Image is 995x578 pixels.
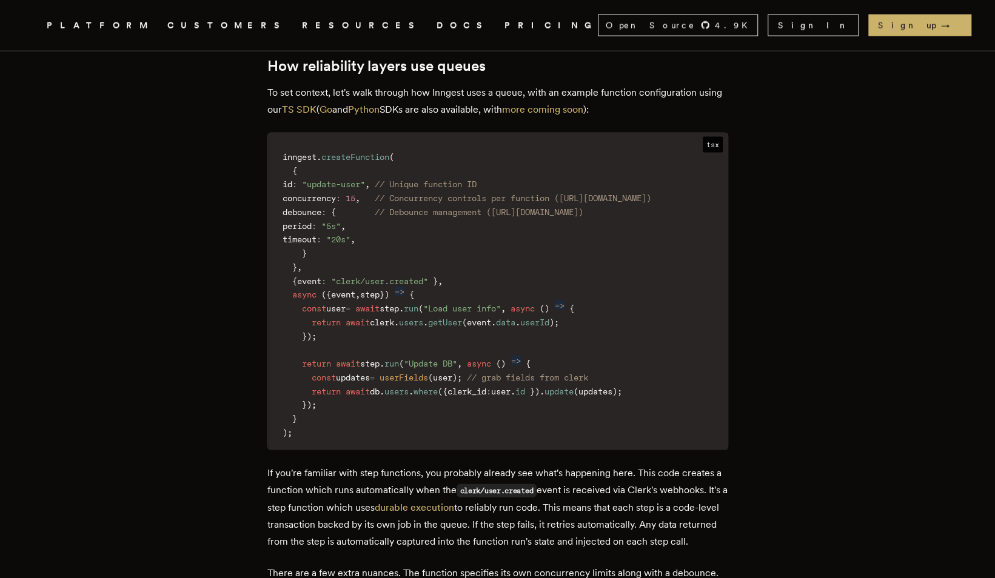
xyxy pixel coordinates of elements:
[868,15,971,36] a: Sign up
[370,373,375,382] span: =
[302,304,326,313] span: const
[438,276,443,286] span: ,
[375,207,583,217] span: // Debounce management ([URL][DOMAIN_NAME])
[423,317,428,327] span: .
[302,359,331,368] span: return
[267,58,728,75] h2: How reliability layers use queues
[312,317,341,327] span: return
[317,234,321,244] span: :
[526,359,531,368] span: {
[283,221,312,231] span: period
[297,262,302,272] span: ,
[467,373,588,382] span: // grab fields from clerk
[395,287,404,296] span: =>
[496,317,515,327] span: data
[336,193,341,203] span: :
[569,304,574,313] span: {
[346,387,370,396] span: await
[360,359,380,368] span: step
[612,387,617,396] span: )
[302,248,307,258] span: }
[302,179,365,189] span: "update-user"
[380,373,428,382] span: userFields
[346,317,370,327] span: await
[535,387,540,396] span: )
[326,304,346,313] span: user
[292,262,297,272] span: }
[703,137,723,153] span: tsx
[520,317,549,327] span: userId
[336,373,370,382] span: updates
[389,152,394,162] span: (
[375,179,477,189] span: // Unique function ID
[467,317,491,327] span: event
[341,221,346,231] span: ,
[307,331,312,341] span: )
[502,104,583,115] a: more coming soon
[428,317,462,327] span: getUser
[348,104,380,115] a: Python
[365,179,370,189] span: ,
[282,104,317,115] a: TS SDK
[287,428,292,437] span: ;
[530,387,535,396] span: }
[511,356,521,365] span: =>
[331,290,355,299] span: event
[331,207,336,217] span: {
[312,331,317,341] span: ;
[515,387,525,396] span: id
[423,304,501,313] span: "Load user info"
[380,304,399,313] span: step
[540,387,544,396] span: .
[380,359,384,368] span: .
[297,276,321,286] span: event
[292,290,317,299] span: async
[321,152,389,162] span: createFunction
[326,234,350,244] span: "20s"
[768,15,859,36] a: Sign In
[167,18,287,33] a: CUSTOMERS
[292,179,297,189] span: :
[350,234,355,244] span: ,
[312,221,317,231] span: :
[467,359,491,368] span: async
[399,304,404,313] span: .
[292,276,297,286] span: {
[384,290,389,299] span: )
[312,373,336,382] span: const
[355,290,360,299] span: ,
[501,359,506,368] span: )
[321,221,341,231] span: "5s"
[617,387,622,396] span: ;
[292,166,297,176] span: {
[302,18,422,33] button: RESOURCES
[462,317,467,327] span: (
[336,359,360,368] span: await
[321,276,326,286] span: :
[283,428,287,437] span: )
[941,19,962,32] span: →
[317,152,321,162] span: .
[321,290,326,299] span: (
[504,18,598,33] a: PRICING
[404,359,457,368] span: "Update DB"
[549,317,554,327] span: )
[283,207,321,217] span: debounce
[283,152,317,162] span: inngest
[47,18,153,33] button: PLATFORM
[355,304,380,313] span: await
[554,317,559,327] span: ;
[715,19,755,32] span: 4.9 K
[399,359,404,368] span: (
[501,304,506,313] span: ,
[428,373,433,382] span: (
[399,317,423,327] span: users
[452,373,457,382] span: )
[457,373,462,382] span: ;
[414,387,438,396] span: where
[447,387,486,396] span: clerk_id
[555,301,565,310] span: =>
[457,359,462,368] span: ,
[409,387,414,396] span: .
